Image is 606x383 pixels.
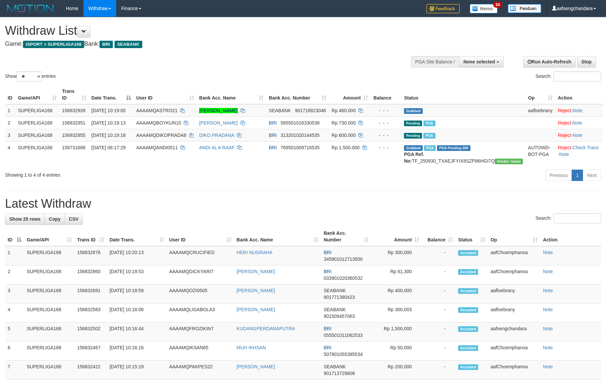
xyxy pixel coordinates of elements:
td: 156832502 [74,323,107,342]
span: Rp 460.000 [332,108,356,113]
th: Op: activate to sort column ascending [526,85,555,104]
th: User ID: activate to sort column ascending [167,227,234,246]
td: aafChoemphanna [488,265,540,284]
th: ID: activate to sort column descending [5,227,24,246]
td: SUPERLIGA168 [24,265,74,284]
a: Reject [558,133,571,138]
a: Note [572,108,582,113]
td: 156832467 [74,342,107,361]
a: Reject [558,120,571,126]
span: Accepted [458,269,478,275]
a: [PERSON_NAME] [237,364,275,369]
span: Marked by aafromsomean [424,145,436,151]
span: PGA Pending [437,145,470,151]
span: None selected [463,59,495,64]
td: Rp 1,500,000 [371,323,422,342]
td: AUTOWD-BOT-PGA [526,141,555,167]
td: Rp 61,300 [371,265,422,284]
div: - - - [373,132,399,139]
a: ANDI AL A RAAF [199,145,235,150]
td: aafloebrany [488,284,540,304]
td: AAAAMQOZI0505 [167,284,234,304]
div: Showing 1 to 4 of 4 entries [5,169,247,178]
span: BRI [99,41,113,48]
td: TF_250930_TXAEJFYIX8SZP86HGI7Q [401,141,525,167]
td: - [422,246,455,265]
span: Copy 345901012713500 to clipboard [324,256,363,262]
img: Feedback.jpg [426,4,460,13]
td: AAAAMQLIGABOLA3 [167,304,234,323]
td: AAAAMQCRUCIFIED [167,246,234,265]
span: AAAAMQDIKOPRADA8 [136,133,186,138]
a: CSV [64,213,83,225]
div: PGA Site Balance / [411,56,459,67]
span: SEABANK [324,364,346,369]
th: Balance [371,85,401,104]
td: SUPERLIGA168 [24,246,74,265]
td: [DATE] 10:18:59 [107,284,167,304]
h4: Game: Bank: [5,41,397,47]
td: AAAAMQFROZIKIN7 [167,323,234,342]
th: Trans ID: activate to sort column ascending [59,85,89,104]
span: Copy 901718823046 to clipboard [295,108,326,113]
th: Game/API: activate to sort column ascending [15,85,59,104]
span: Copy 055501011062533 to clipboard [324,333,363,338]
th: Date Trans.: activate to sort column ascending [107,227,167,246]
div: - - - [373,107,399,114]
span: 34 [493,2,502,8]
span: Copy 901713729808 to clipboard [324,371,355,376]
a: Note [572,120,582,126]
a: Note [543,269,553,274]
td: aafChoemphanna [488,246,540,265]
span: BRI [324,269,331,274]
span: AAAAMQANDI0511 [136,145,178,150]
a: KUDANGPERDANAPUTRA [237,326,295,331]
select: Showentries [17,71,42,81]
a: Show 25 rows [5,213,45,225]
span: Grabbed [404,145,423,151]
span: BRI [324,345,331,350]
a: [PERSON_NAME] [199,120,238,126]
th: ID [5,85,15,104]
td: - [422,323,455,342]
td: Rp 200,000 [371,361,422,380]
a: Reject [558,145,571,150]
span: Pending [404,133,422,139]
img: Button%20Memo.svg [470,4,498,13]
td: [DATE] 10:18:06 [107,304,167,323]
th: Action [540,227,601,246]
span: [DATE] 10:19:18 [91,133,126,138]
a: Copy [44,213,65,225]
span: Copy 585501018330538 to clipboard [280,120,320,126]
td: Rp 300,003 [371,304,422,323]
td: SUPERLIGA168 [24,304,74,323]
th: Action [555,85,603,104]
td: SUPERLIGA168 [15,129,59,141]
span: SEABANK [115,41,142,48]
input: Search: [554,71,601,81]
label: Search: [536,213,601,223]
span: CSV [69,216,78,222]
td: [DATE] 10:16:44 [107,323,167,342]
span: 156731688 [62,145,85,150]
td: aafsengchandara [488,323,540,342]
td: 7 [5,361,24,380]
h1: Withdraw List [5,24,397,37]
span: SEABANK [324,307,346,312]
div: - - - [373,120,399,126]
span: Accepted [458,250,478,256]
td: - [422,284,455,304]
span: Vendor URL: https://trx31.1velocity.biz [495,159,523,164]
span: Copy 901771380423 to clipboard [324,295,355,300]
b: PGA Ref. No: [404,152,424,164]
td: 156832876 [74,246,107,265]
a: [PERSON_NAME] [237,307,275,312]
a: Note [543,288,553,293]
td: - [422,304,455,323]
span: Grabbed [404,108,423,114]
a: Note [543,307,553,312]
span: BRI [324,326,331,331]
td: aafloebrany [526,104,555,117]
a: Check Trans [572,145,599,150]
td: 4 [5,141,15,167]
